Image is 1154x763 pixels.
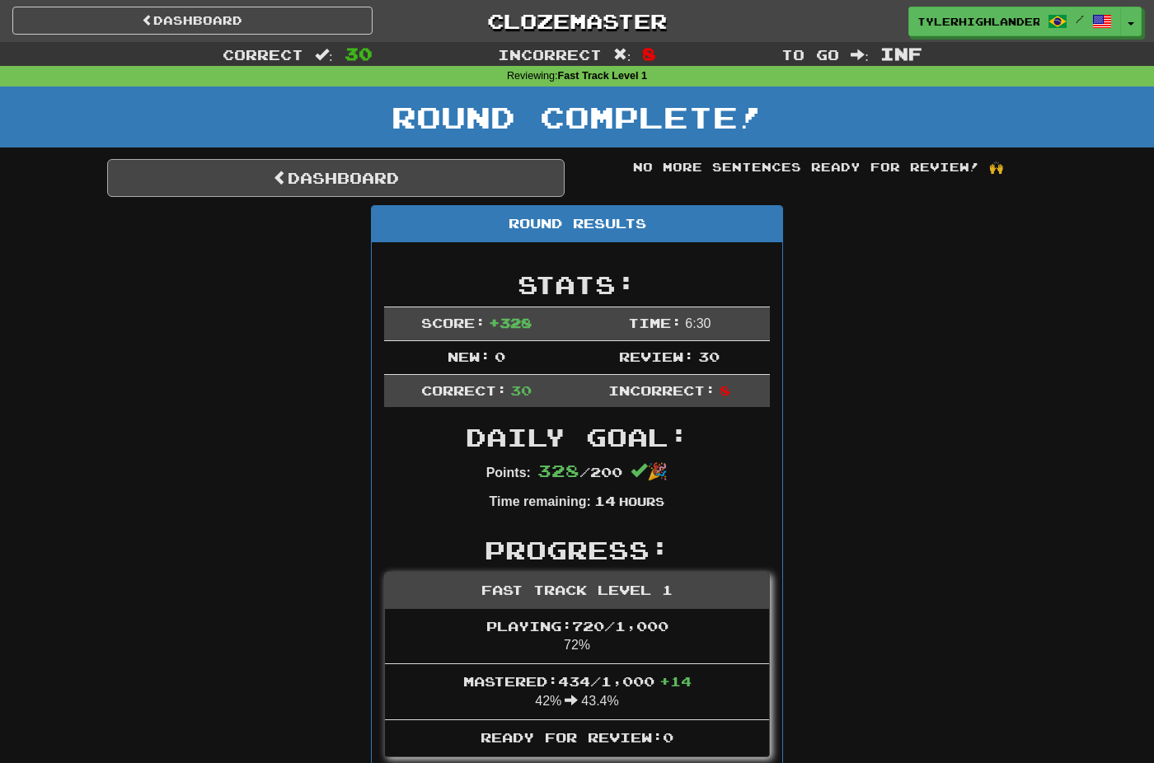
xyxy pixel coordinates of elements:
[385,663,769,720] li: 42% 43.4%
[481,729,673,745] span: Ready for Review: 0
[908,7,1121,36] a: TylerHighlander7 /
[223,46,303,63] span: Correct
[628,315,682,330] span: Time:
[720,382,730,398] span: 8
[463,673,692,689] span: Mastered: 434 / 1,000
[397,7,758,35] a: Clozemaster
[613,48,631,62] span: :
[6,101,1148,133] h1: Round Complete!
[385,609,769,665] li: 72%
[107,159,565,197] a: Dashboard
[537,464,622,480] span: / 200
[385,573,769,609] div: Fast Track Level 1
[372,206,782,242] div: Round Results
[421,315,486,330] span: Score:
[498,46,602,63] span: Incorrect
[384,271,770,298] h2: Stats:
[421,382,507,398] span: Correct:
[490,494,591,508] strong: Time remaining:
[384,536,770,564] h2: Progress:
[619,494,664,508] small: Hours
[608,382,715,398] span: Incorrect:
[917,14,1039,29] span: TylerHighlander7
[685,316,711,330] span: 6 : 30
[1076,13,1084,25] span: /
[12,7,373,35] a: Dashboard
[781,46,839,63] span: To go
[642,44,656,63] span: 8
[384,424,770,451] h2: Daily Goal:
[880,44,922,63] span: Inf
[537,461,579,480] span: 328
[315,48,333,62] span: :
[486,466,531,480] strong: Points:
[631,462,668,480] span: 🎉
[345,44,373,63] span: 30
[558,70,648,82] strong: Fast Track Level 1
[619,349,694,364] span: Review:
[495,349,505,364] span: 0
[486,618,668,634] span: Playing: 720 / 1,000
[851,48,869,62] span: :
[659,673,692,689] span: + 14
[589,159,1047,176] div: No more sentences ready for review! 🙌
[448,349,490,364] span: New:
[698,349,720,364] span: 30
[510,382,532,398] span: 30
[489,315,532,330] span: + 328
[594,493,616,508] span: 14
